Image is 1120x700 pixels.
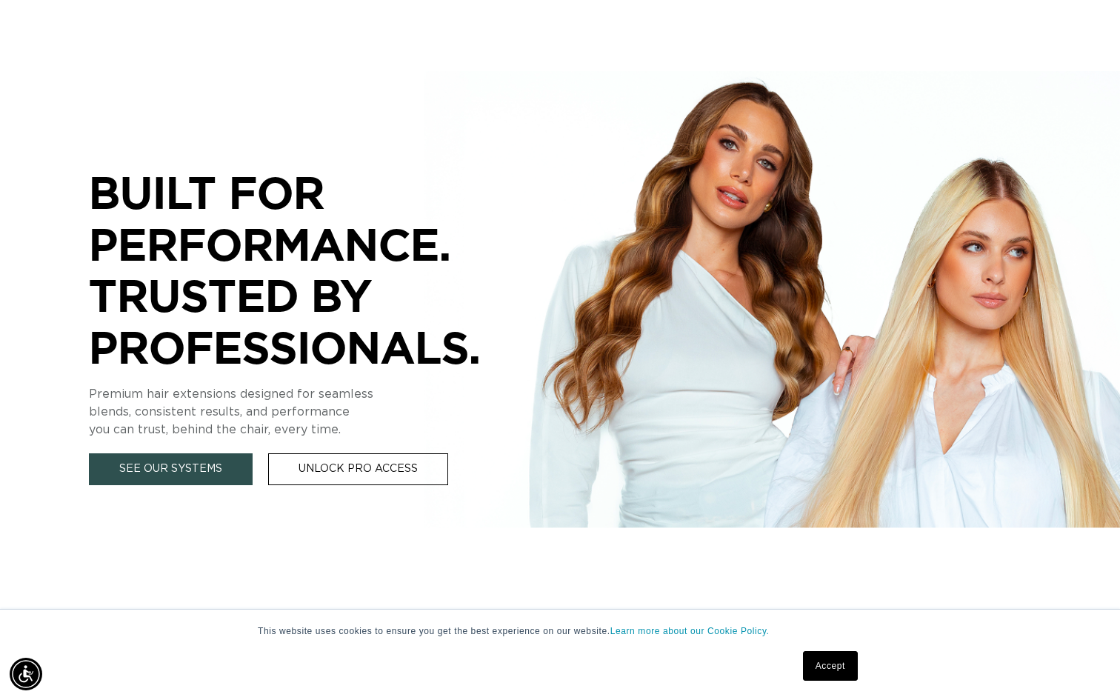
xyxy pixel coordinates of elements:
a: Learn more about our Cookie Policy. [610,626,770,636]
iframe: Chat Widget [1046,629,1120,700]
a: Accept [803,651,858,681]
p: Premium hair extensions designed for seamless blends, consistent results, and performance you can... [89,385,533,439]
p: BUILT FOR PERFORMANCE. TRUSTED BY PROFESSIONALS. [89,167,533,373]
p: This website uses cookies to ensure you get the best experience on our website. [258,624,862,638]
div: Accessibility Menu [10,658,42,690]
a: See Our Systems [89,453,253,485]
a: Unlock Pro Access [268,453,448,485]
